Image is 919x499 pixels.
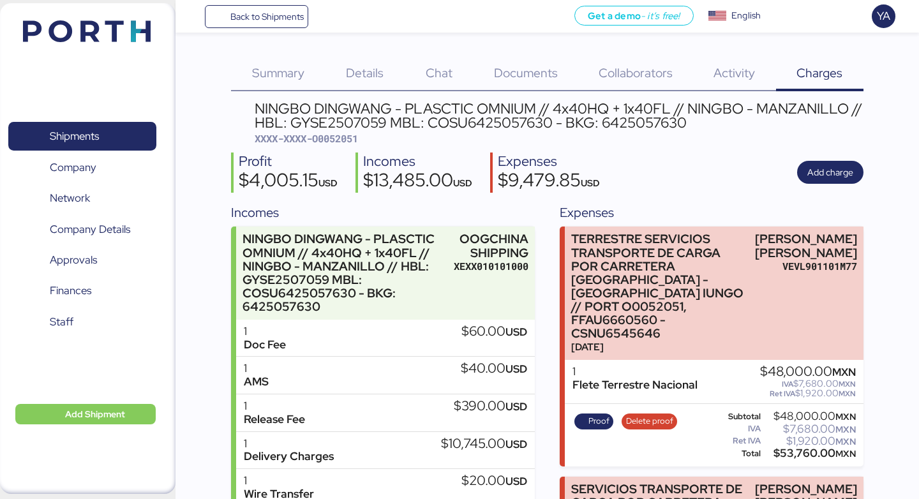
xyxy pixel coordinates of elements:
span: Charges [796,64,842,81]
span: Approvals [50,251,97,269]
span: MXN [835,436,856,447]
div: $1,920.00 [760,389,856,398]
div: Profit [239,153,338,171]
div: OOGCHINA SHIPPING [454,232,528,259]
div: VEVL901101M77 [755,260,857,273]
span: USD [505,362,527,376]
div: $48,000.00 [760,365,856,379]
div: Total [718,449,761,458]
button: Menu [183,6,205,27]
span: MXN [832,365,856,379]
div: Expenses [498,153,600,171]
span: Documents [494,64,558,81]
button: Proof [574,413,614,430]
a: Company [8,153,156,182]
span: Company Details [50,220,130,239]
button: Delete proof [622,413,677,430]
span: Back to Shipments [230,9,304,24]
span: USD [505,325,527,339]
div: NINGBO DINGWANG - PLASCTIC OMNIUM // 4x40HQ + 1x40FL // NINGBO - MANZANILLO // HBL: GYSE2507059 M... [255,101,863,130]
div: $53,760.00 [763,449,856,458]
div: 1 [244,362,269,375]
div: $7,680.00 [763,424,856,434]
span: USD [318,177,338,189]
span: Chat [426,64,452,81]
div: $40.00 [461,362,527,376]
span: MXN [835,448,856,459]
div: Release Fee [244,413,305,426]
div: Expenses [560,203,863,222]
div: IVA [718,424,761,433]
span: XXXX-XXXX-O0052051 [255,132,358,145]
div: $60.00 [461,325,527,339]
div: TERRESTRE SERVICIOS TRANSPORTE DE CARGA POR CARRETERA [GEOGRAPHIC_DATA] - [GEOGRAPHIC_DATA] IUNGO... [571,232,749,340]
div: 1 [572,365,698,378]
a: Staff [8,308,156,337]
span: Collaborators [599,64,673,81]
div: $1,920.00 [763,436,856,446]
span: Proof [588,414,609,428]
span: YA [877,8,890,24]
span: Summary [252,64,304,81]
div: 1 [244,325,286,338]
div: NINGBO DINGWANG - PLASCTIC OMNIUM // 4x40HQ + 1x40FL // NINGBO - MANZANILLO // HBL: GYSE2507059 M... [243,232,448,313]
a: Approvals [8,246,156,275]
div: $7,680.00 [760,379,856,389]
span: USD [505,437,527,451]
button: Add Shipment [15,404,156,424]
div: $10,745.00 [441,437,527,451]
span: Company [50,158,96,177]
a: Network [8,184,156,213]
div: Incomes [363,153,472,171]
div: Doc Fee [244,338,286,352]
div: $9,479.85 [498,171,600,193]
span: Add charge [807,165,853,180]
a: Finances [8,276,156,306]
span: Ret IVA [770,389,795,399]
div: [PERSON_NAME] [PERSON_NAME] [755,232,857,259]
span: USD [505,399,527,413]
span: MXN [839,379,856,389]
a: Back to Shipments [205,5,309,28]
span: MXN [835,424,856,435]
span: Finances [50,281,91,300]
span: Details [346,64,384,81]
span: IVA [782,379,793,389]
div: $13,485.00 [363,171,472,193]
span: Shipments [50,127,99,145]
div: Flete Terrestre Nacional [572,378,698,392]
div: 1 [244,437,334,451]
button: Add charge [797,161,863,184]
div: $20.00 [461,474,527,488]
span: USD [453,177,472,189]
div: XEXX010101000 [454,260,528,273]
div: $4,005.15 [239,171,338,193]
div: Ret IVA [718,436,761,445]
span: Add Shipment [65,406,125,422]
div: 1 [244,474,314,488]
span: Staff [50,313,73,331]
div: Incomes [231,203,534,222]
span: Activity [714,64,755,81]
div: $48,000.00 [763,412,856,421]
div: $390.00 [454,399,527,413]
span: MXN [839,389,856,399]
div: English [731,9,761,22]
a: Company Details [8,214,156,244]
div: 1 [244,399,305,413]
div: [DATE] [571,340,749,354]
span: USD [581,177,600,189]
a: Shipments [8,122,156,151]
div: Subtotal [718,412,761,421]
span: USD [505,474,527,488]
div: Delivery Charges [244,450,334,463]
span: MXN [835,411,856,422]
span: Network [50,189,90,207]
span: Delete proof [626,414,673,428]
div: AMS [244,375,269,389]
